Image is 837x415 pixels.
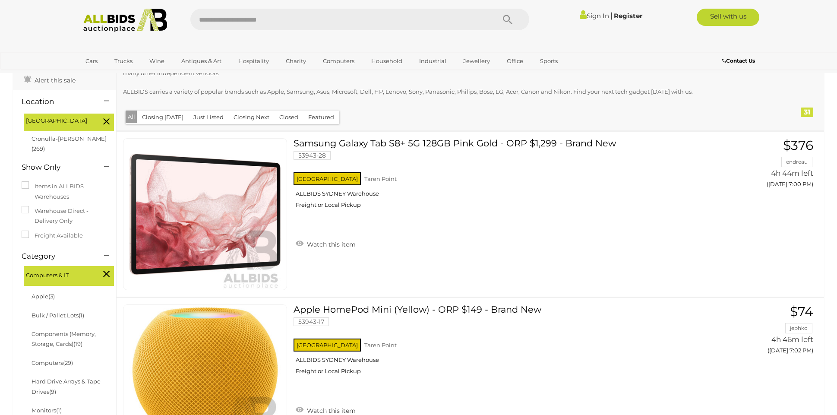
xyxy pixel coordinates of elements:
a: $74 jephko 4h 46m left ([DATE] 7:02 PM) [713,304,815,358]
span: Computers & IT [26,268,91,280]
span: (3) [48,293,55,300]
span: Watch this item [305,241,356,248]
a: Cronulla-[PERSON_NAME] (269) [32,135,107,152]
label: Warehouse Direct - Delivery Only [22,206,107,226]
span: Alert this sale [32,76,76,84]
a: Register [614,12,642,20]
a: Computers [317,54,360,68]
a: Sell with us [697,9,759,26]
b: Contact Us [722,57,755,64]
a: Apple(3) [32,293,55,300]
span: $74 [790,304,813,320]
span: | [610,11,613,20]
a: Sports [534,54,563,68]
a: Alert this sale [22,73,78,86]
button: Search [486,9,529,30]
h4: Location [22,98,91,106]
span: (19) [73,340,82,347]
div: 31 [801,108,813,117]
a: Charity [280,54,312,68]
p: ALLBIDS carries a variety of popular brands such as Apple, Samsung, Asus, Microsoft, Dell, HP, Le... [123,87,753,97]
a: $376 endreau 4h 44m left ([DATE] 7:00 PM) [713,138,815,192]
a: Household [366,54,408,68]
a: Wine [144,54,170,68]
span: $376 [783,137,813,153]
a: Hospitality [233,54,275,68]
a: Trucks [109,54,138,68]
a: [GEOGRAPHIC_DATA] [80,68,152,82]
a: Components (Memory, Storage, Cards)(19) [32,330,96,347]
a: Watch this item [294,237,358,250]
label: Items in ALLBIDS Warehouses [22,181,107,202]
label: Freight Available [22,231,83,241]
a: Samsung Galaxy Tab S8+ 5G 128GB Pink Gold - ORP $1,299 - Brand New 53943-28 [GEOGRAPHIC_DATA] Tar... [300,138,700,215]
a: Sign In [580,12,609,20]
img: Allbids.com.au [79,9,172,32]
a: Bulk / Pallet Lots(1) [32,312,84,319]
a: Cars [80,54,103,68]
a: Computers(29) [32,359,73,366]
button: Just Listed [188,111,229,124]
span: [GEOGRAPHIC_DATA] [26,116,91,126]
a: Jewellery [458,54,496,68]
span: (29) [63,359,73,366]
button: Closed [274,111,303,124]
span: (9) [49,388,56,395]
a: Industrial [414,54,452,68]
button: Closing [DATE] [137,111,189,124]
span: Watch this item [305,407,356,415]
a: Monitors(1) [32,407,62,414]
a: Hard Drive Arrays & Tape Drives(9) [32,378,101,395]
a: Contact Us [722,56,757,66]
a: Apple HomePod Mini (Yellow) - ORP $149 - Brand New 53943-17 [GEOGRAPHIC_DATA] Taren Point ALLBIDS... [300,304,700,381]
button: Closing Next [228,111,275,124]
a: Office [501,54,529,68]
span: (1) [56,407,62,414]
a: Antiques & Art [176,54,227,68]
h4: Category [22,252,91,260]
span: (1) [79,312,84,319]
img: 53943-28a.jpeg [129,139,281,290]
button: All [126,111,137,123]
button: Featured [303,111,339,124]
h4: Show Only [22,163,91,171]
